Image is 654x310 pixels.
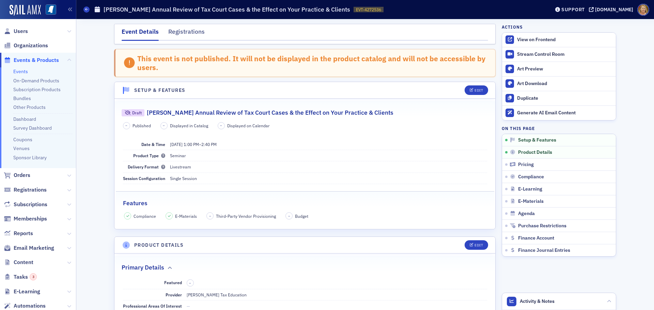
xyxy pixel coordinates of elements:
[123,199,147,208] h2: Features
[104,5,350,14] h1: [PERSON_NAME] Annual Review of Tax Court Cases & the Effect on Your Practice & Clients
[10,5,41,16] img: SailAMX
[168,27,205,40] div: Registrations
[288,214,290,218] span: –
[122,263,164,272] h2: Primary Details
[123,303,182,309] span: Professional Areas Of Interest
[14,215,47,223] span: Memberships
[4,288,40,295] a: E-Learning
[13,78,59,84] a: On-Demand Products
[520,298,555,305] span: Activity & Notes
[41,4,56,16] a: View Homepage
[4,273,37,281] a: Tasks3
[561,6,585,13] div: Support
[14,230,33,237] span: Reports
[14,259,33,266] span: Content
[517,51,612,58] div: Stream Control Room
[141,142,165,147] span: Date & Time
[518,211,535,217] span: Agenda
[517,95,612,101] div: Duplicate
[502,24,523,30] h4: Actions
[4,201,47,208] a: Subscriptions
[502,62,616,76] a: Art Preview
[128,164,165,169] span: Delivery Format
[518,174,544,180] span: Compliance
[166,292,182,297] span: Provider
[227,123,270,129] span: Displayed on Calendar
[13,86,61,93] a: Subscription Products
[170,164,191,169] span: Livestream
[295,213,308,219] span: Budget
[4,56,59,64] a: Events & Products
[4,186,47,194] a: Registrations
[46,4,56,15] img: SailAMX
[122,27,159,41] div: Event Details
[170,123,208,129] span: Displayed in Catalog
[189,281,191,285] span: –
[170,176,197,181] span: Single Session
[122,109,144,116] div: Draft
[502,47,616,62] a: Stream Control Room
[187,303,190,309] span: —
[134,213,156,219] span: Compliance
[134,242,184,249] h4: Product Details
[13,145,30,151] a: Venues
[14,56,59,64] span: Events & Products
[14,201,47,208] span: Subscriptions
[13,136,32,143] a: Coupons
[133,123,151,129] span: Published
[518,235,554,241] span: Finance Account
[13,104,46,110] a: Other Products
[133,153,165,158] span: Product Type
[175,213,197,219] span: E-Materials
[147,108,393,117] h2: [PERSON_NAME] Annual Review of Tax Court Cases & the Effect on Your Practice & Clients
[595,6,633,13] div: [DOMAIN_NAME]
[4,230,33,237] a: Reports
[13,125,52,131] a: Survey Dashboard
[502,105,616,120] button: Generate AI Email Content
[518,186,542,192] span: E-Learning
[14,186,47,194] span: Registrations
[518,223,566,229] span: Purchase Restrictions
[13,68,28,75] a: Events
[14,28,28,35] span: Users
[517,81,612,87] div: Art Download
[356,7,381,13] span: EVT-4272536
[4,259,33,266] a: Content
[502,91,616,105] button: Duplicate
[201,142,217,147] time: 2:40 PM
[474,88,483,92] div: Edit
[589,7,636,12] button: [DOMAIN_NAME]
[14,172,30,179] span: Orders
[209,214,211,218] span: –
[14,273,37,281] span: Tasks
[517,110,612,116] div: Generate AI Email Content
[14,42,48,49] span: Organizations
[30,273,37,280] div: 3
[164,280,182,285] span: Featured
[517,66,612,72] div: Art Preview
[637,4,649,16] span: Profile
[125,123,127,128] span: –
[163,123,165,128] span: –
[518,149,552,156] span: Product Details
[4,244,54,252] a: Email Marketing
[170,142,217,147] span: –
[137,54,488,72] div: This event is not published. It will not be displayed in the product catalog and will not be acce...
[517,37,612,43] div: View on Frontend
[518,162,534,168] span: Pricing
[518,198,544,205] span: E-Materials
[13,154,47,161] a: Sponsor Library
[465,85,488,95] button: Edit
[502,76,616,91] a: Art Download
[14,288,40,295] span: E-Learning
[4,215,47,223] a: Memberships
[13,116,36,122] a: Dashboard
[216,213,276,219] span: Third-Party Vendor Provisioning
[465,240,488,250] button: Edit
[220,123,222,128] span: –
[4,28,28,35] a: Users
[502,125,616,131] h4: On this page
[518,247,570,254] span: Finance Journal Entries
[14,302,46,310] span: Automations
